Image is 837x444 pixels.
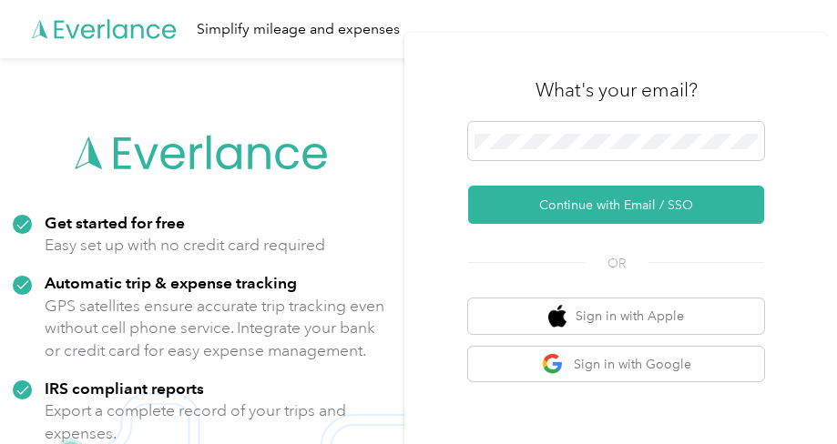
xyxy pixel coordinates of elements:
[45,234,325,257] p: Easy set up with no credit card required
[45,273,297,292] strong: Automatic trip & expense tracking
[585,254,648,273] span: OR
[45,213,185,232] strong: Get started for free
[45,399,392,444] p: Export a complete record of your trips and expenses.
[542,353,565,376] img: google logo
[45,295,392,362] p: GPS satellites ensure accurate trip tracking even without cell phone service. Integrate your bank...
[548,305,567,328] img: apple logo
[536,77,698,103] h3: What's your email?
[45,378,204,398] strong: IRS compliant reports
[468,347,764,382] button: google logoSign in with Google
[197,18,400,41] div: Simplify mileage and expenses
[468,298,764,334] button: apple logoSign in with Apple
[468,186,764,224] button: Continue with Email / SSO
